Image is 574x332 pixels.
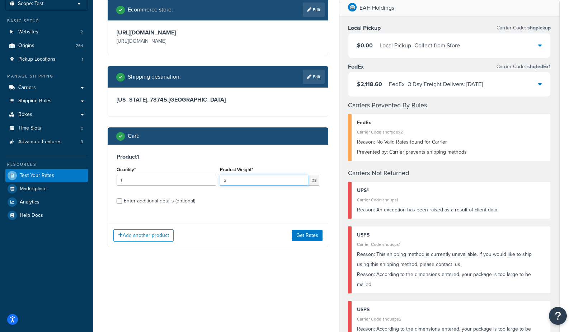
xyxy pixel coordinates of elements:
[18,125,41,131] span: Time Slots
[348,100,551,110] h4: Carriers Prevented By Rules
[292,230,323,241] button: Get Rates
[18,85,36,91] span: Carriers
[220,167,253,172] label: Product Weight*
[5,108,88,121] a: Boxes
[113,229,174,242] button: Add another product
[5,122,88,135] li: Time Slots
[357,270,545,290] div: According to the dimensions entered, your package is too large to be mailed
[82,56,83,62] span: 1
[117,36,216,46] p: [URL][DOMAIN_NAME]
[357,148,388,156] span: Prevented by:
[357,314,545,324] div: Carrier Code: shqusps2
[81,29,83,35] span: 2
[357,137,545,147] div: No Valid Rates found for Carrier
[117,198,122,204] input: Enter additional details (optional)
[5,94,88,108] a: Shipping Rules
[357,118,545,128] div: FedEx
[5,53,88,66] li: Pickup Locations
[20,186,47,192] span: Marketplace
[357,249,545,270] div: This shipping method is currently unavailable. If you would like to ship using this shipping meth...
[497,62,551,72] p: Carrier Code:
[357,251,375,258] span: Reason:
[357,41,373,50] span: $0.00
[5,81,88,94] a: Carriers
[348,24,381,32] h3: Local Pickup
[18,1,43,7] span: Scope: Test
[81,125,83,131] span: 0
[389,79,483,89] div: FedEx - 3 Day Freight Delivers: [DATE]
[357,80,382,88] span: $2,118.60
[18,98,52,104] span: Shipping Rules
[357,127,545,137] div: Carrier Code: shqfedex2
[117,153,319,160] h3: Product 1
[20,173,54,179] span: Test Your Rates
[5,135,88,149] li: Advanced Features
[5,39,88,52] a: Origins264
[18,56,56,62] span: Pickup Locations
[76,43,83,49] span: 264
[526,63,551,70] span: shqfedEx1
[303,3,325,17] a: Edit
[359,3,394,13] p: EAH Holdings
[357,195,545,205] div: Carrier Code: shqups1
[220,175,309,186] input: 0.00
[5,25,88,39] a: Websites2
[357,305,545,315] div: USPS
[549,307,567,325] button: Open Resource Center
[357,271,375,278] span: Reason:
[81,139,83,145] span: 9
[117,175,216,186] input: 0.0
[128,6,173,13] h2: Ecommerce store :
[5,73,88,79] div: Manage Shipping
[20,199,39,205] span: Analytics
[5,39,88,52] li: Origins
[303,70,325,84] a: Edit
[5,182,88,195] a: Marketplace
[5,53,88,66] a: Pickup Locations1
[117,29,216,36] h3: [URL][DOMAIN_NAME]
[18,29,38,35] span: Websites
[128,74,181,80] h2: Shipping destination :
[128,133,140,139] h2: Cart :
[357,147,545,157] div: Carrier prevents shipping methods
[357,205,545,215] div: An exception has been raised as a result of client data.
[117,96,319,103] h3: [US_STATE], 78745 , [GEOGRAPHIC_DATA]
[117,167,136,172] label: Quantity*
[357,206,375,214] span: Reason:
[497,23,551,33] p: Carrier Code:
[5,209,88,222] a: Help Docs
[5,169,88,182] a: Test Your Rates
[5,162,88,168] div: Resources
[348,168,551,178] h4: Carriers Not Returned
[380,41,460,51] div: Local Pickup - Collect from Store
[357,230,545,240] div: USPS
[20,212,43,219] span: Help Docs
[357,138,375,146] span: Reason:
[357,186,545,196] div: UPS®
[5,196,88,209] a: Analytics
[308,175,319,186] span: lbs
[124,196,195,206] div: Enter additional details (optional)
[348,63,364,70] h3: FedEx
[5,18,88,24] div: Basic Setup
[18,112,32,118] span: Boxes
[357,239,545,249] div: Carrier Code: shqusps1
[18,139,62,145] span: Advanced Features
[5,122,88,135] a: Time Slots0
[18,43,34,49] span: Origins
[5,25,88,39] li: Websites
[5,135,88,149] a: Advanced Features9
[526,24,551,32] span: shqpickup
